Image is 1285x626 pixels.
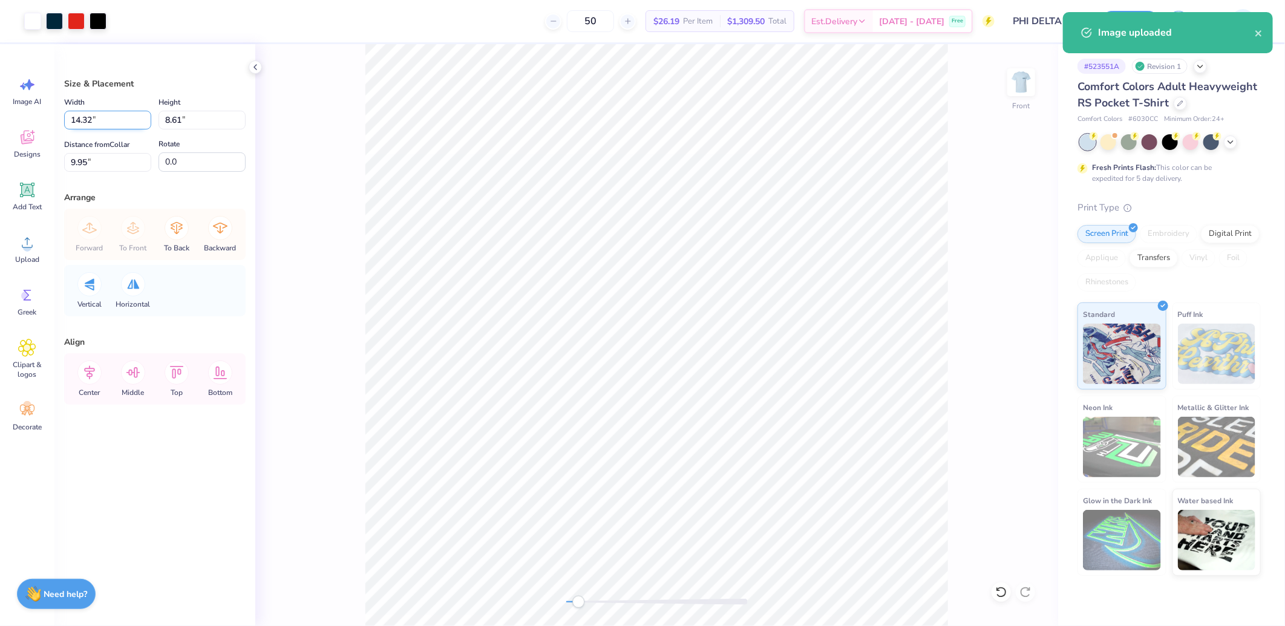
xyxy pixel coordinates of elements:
[1201,225,1260,243] div: Digital Print
[44,589,88,600] strong: Need help?
[1077,59,1126,74] div: # 523551A
[18,307,37,317] span: Greek
[64,77,246,90] div: Size & Placement
[1004,9,1093,33] input: Untitled Design
[7,360,47,379] span: Clipart & logos
[79,388,100,397] span: Center
[1013,100,1030,111] div: Front
[1083,494,1152,507] span: Glow in the Dark Ink
[13,202,42,212] span: Add Text
[64,336,246,348] div: Align
[1083,510,1161,570] img: Glow in the Dark Ink
[64,191,246,204] div: Arrange
[1219,249,1247,267] div: Foil
[159,137,180,151] label: Rotate
[1182,249,1215,267] div: Vinyl
[1077,201,1261,215] div: Print Type
[1092,163,1156,172] strong: Fresh Prints Flash:
[1178,308,1203,321] span: Puff Ink
[653,15,679,28] span: $26.19
[1098,25,1255,40] div: Image uploaded
[64,137,129,152] label: Distance from Collar
[1255,25,1263,40] button: close
[208,388,232,397] span: Bottom
[1077,249,1126,267] div: Applique
[122,388,145,397] span: Middle
[811,15,857,28] span: Est. Delivery
[1178,324,1256,384] img: Puff Ink
[1083,324,1161,384] img: Standard
[572,596,584,608] div: Accessibility label
[1083,308,1115,321] span: Standard
[1178,401,1249,414] span: Metallic & Glitter Ink
[64,95,85,109] label: Width
[1178,417,1256,477] img: Metallic & Glitter Ink
[159,95,180,109] label: Height
[567,10,614,32] input: – –
[116,299,151,309] span: Horizontal
[1140,225,1197,243] div: Embroidery
[1077,225,1136,243] div: Screen Print
[1164,114,1225,125] span: Minimum Order: 24 +
[14,149,41,159] span: Designs
[1231,9,1255,33] img: Wilfredo Manabat
[1132,59,1188,74] div: Revision 1
[1205,9,1261,33] a: WM
[77,299,102,309] span: Vertical
[1178,494,1234,507] span: Water based Ink
[1083,401,1113,414] span: Neon Ink
[1083,417,1161,477] img: Neon Ink
[1128,114,1158,125] span: # 6030CC
[1077,114,1122,125] span: Comfort Colors
[164,243,189,253] span: To Back
[1178,510,1256,570] img: Water based Ink
[768,15,786,28] span: Total
[204,243,237,253] span: Backward
[1077,273,1136,292] div: Rhinestones
[15,255,39,264] span: Upload
[952,17,963,25] span: Free
[1092,162,1241,184] div: This color can be expedited for 5 day delivery.
[727,15,765,28] span: $1,309.50
[171,388,183,397] span: Top
[879,15,944,28] span: [DATE] - [DATE]
[1130,249,1178,267] div: Transfers
[1009,70,1033,94] img: Front
[13,422,42,432] span: Decorate
[13,97,42,106] span: Image AI
[1077,79,1257,110] span: Comfort Colors Adult Heavyweight RS Pocket T-Shirt
[683,15,713,28] span: Per Item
